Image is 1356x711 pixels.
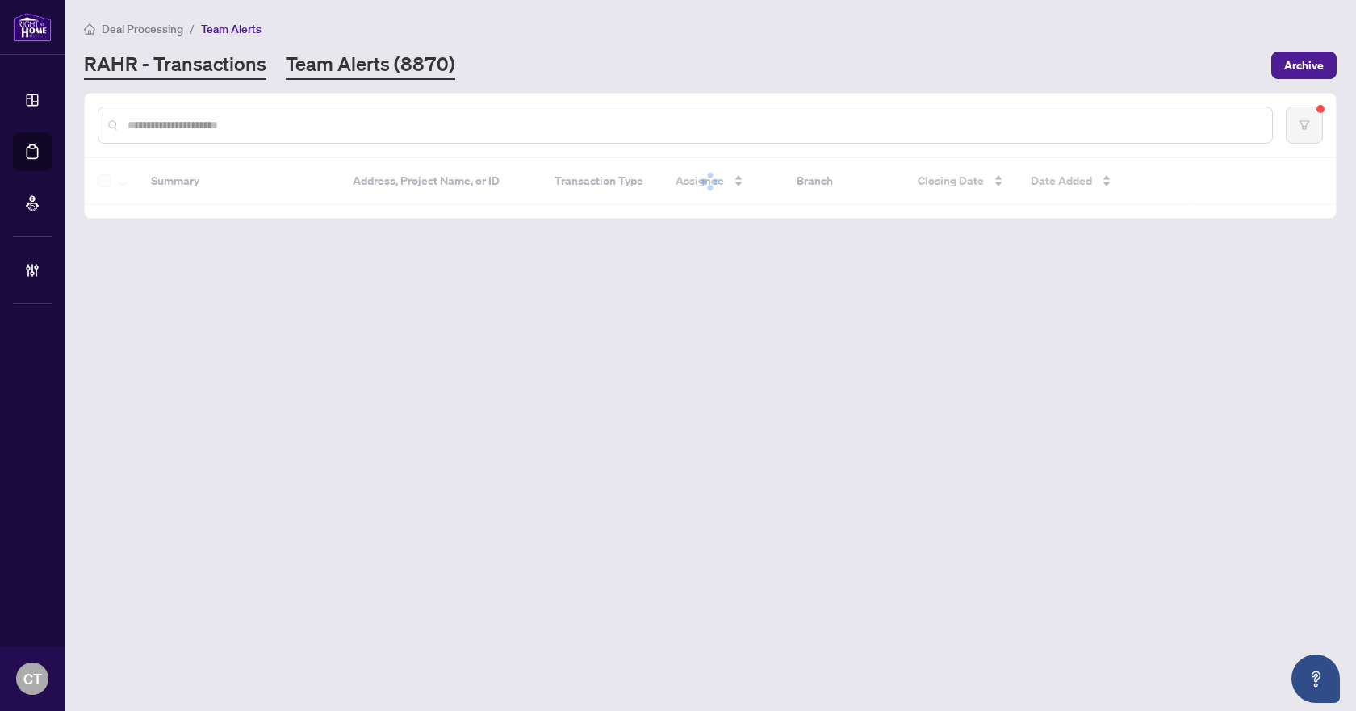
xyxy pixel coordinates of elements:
a: RAHR - Transactions [84,51,266,80]
button: Archive [1271,52,1337,79]
li: / [190,19,195,38]
span: Archive [1284,52,1324,78]
button: filter [1286,107,1323,144]
a: Team Alerts (8870) [286,51,455,80]
span: CT [23,667,42,690]
span: home [84,23,95,35]
button: Open asap [1291,655,1340,703]
span: Deal Processing [102,22,183,36]
img: logo [13,12,52,42]
span: Team Alerts [201,22,262,36]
